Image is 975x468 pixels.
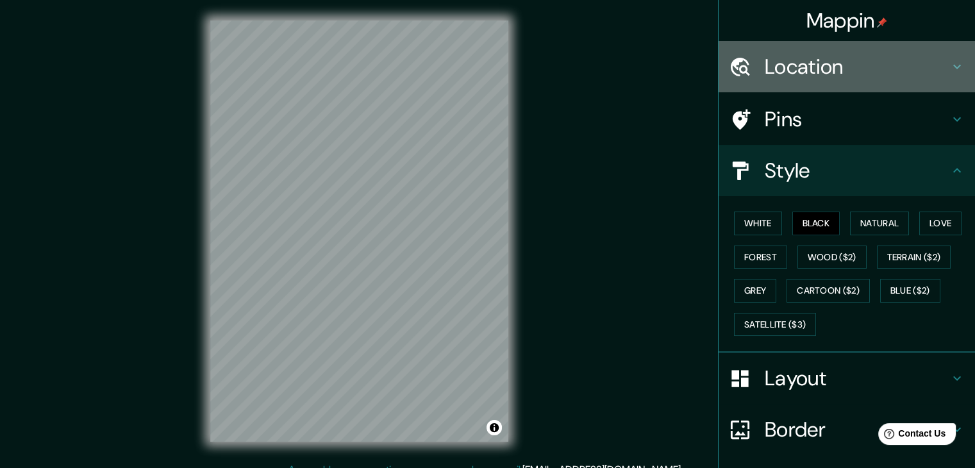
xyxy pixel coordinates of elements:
div: Pins [719,94,975,145]
button: Blue ($2) [880,279,940,303]
div: Border [719,404,975,455]
button: Grey [734,279,776,303]
h4: Pins [765,106,949,132]
button: Forest [734,246,787,269]
button: Terrain ($2) [877,246,951,269]
div: Location [719,41,975,92]
button: Cartoon ($2) [787,279,870,303]
h4: Mappin [806,8,888,33]
button: Black [792,212,840,235]
canvas: Map [210,21,508,442]
div: Layout [719,353,975,404]
button: Natural [850,212,909,235]
button: Satellite ($3) [734,313,816,337]
button: White [734,212,782,235]
h4: Location [765,54,949,79]
h4: Layout [765,365,949,391]
h4: Style [765,158,949,183]
div: Style [719,145,975,196]
button: Love [919,212,962,235]
iframe: Help widget launcher [861,418,961,454]
img: pin-icon.png [877,17,887,28]
button: Toggle attribution [487,420,502,435]
h4: Border [765,417,949,442]
button: Wood ($2) [797,246,867,269]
